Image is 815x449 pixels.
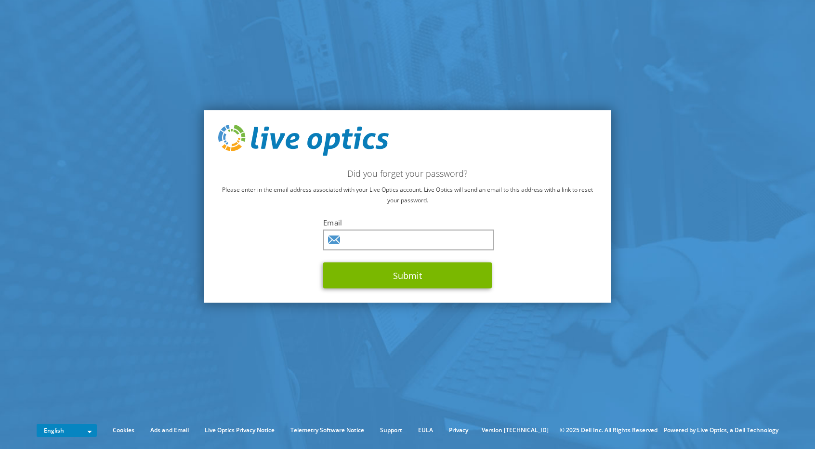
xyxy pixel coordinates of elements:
[477,425,553,436] li: Version [TECHNICAL_ID]
[442,425,475,436] a: Privacy
[555,425,662,436] li: © 2025 Dell Inc. All Rights Reserved
[283,425,371,436] a: Telemetry Software Notice
[218,185,597,206] p: Please enter in the email address associated with your Live Optics account. Live Optics will send...
[218,168,597,179] h2: Did you forget your password?
[323,263,492,289] button: Submit
[323,218,492,227] label: Email
[143,425,196,436] a: Ads and Email
[411,425,440,436] a: EULA
[373,425,409,436] a: Support
[664,425,778,436] li: Powered by Live Optics, a Dell Technology
[218,124,389,156] img: live_optics_svg.svg
[105,425,142,436] a: Cookies
[197,425,282,436] a: Live Optics Privacy Notice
